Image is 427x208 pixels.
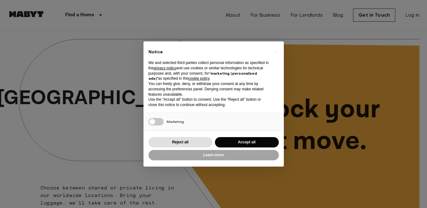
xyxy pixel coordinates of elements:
span: × [274,48,277,55]
a: cookie policy [188,76,210,81]
button: Close this notice [271,46,281,56]
p: You can freely give, deny, or withdraw your consent at any time by accessing the preferences pane... [148,81,269,97]
button: Reject all [148,137,212,147]
a: privacy policy [154,66,176,70]
strong: “marketing (personalized ads)” [148,71,257,81]
p: We and selected third parties collect personal information as specified in the and use cookies or... [148,60,269,81]
h2: Notice [148,49,269,55]
span: Marketing [167,119,184,124]
button: Learn more [148,150,279,160]
button: Accept all [215,137,279,147]
p: Use the “Accept all” button to consent. Use the “Reject all” button or close this notice to conti... [148,97,269,108]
